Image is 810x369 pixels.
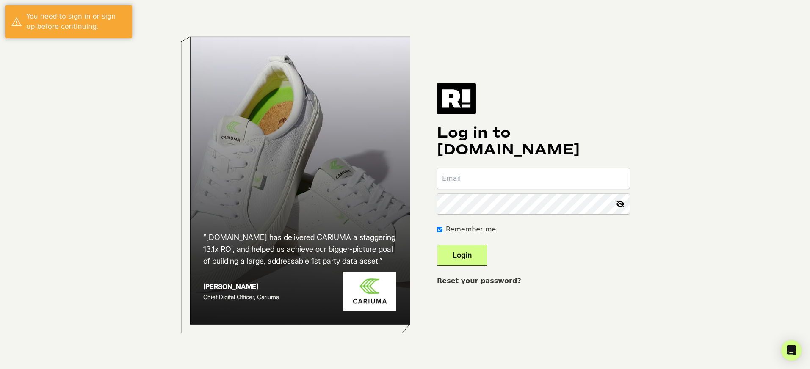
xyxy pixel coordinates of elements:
img: Cariuma [343,272,396,311]
h1: Log in to [DOMAIN_NAME] [437,124,630,158]
strong: [PERSON_NAME] [203,282,258,291]
span: Chief Digital Officer, Cariuma [203,293,279,300]
div: You need to sign in or sign up before continuing. [26,11,126,32]
button: Login [437,245,487,266]
h2: “[DOMAIN_NAME] has delivered CARIUMA a staggering 13.1x ROI, and helped us achieve our bigger-pic... [203,231,396,267]
a: Reset your password? [437,277,521,285]
input: Email [437,168,630,189]
div: Open Intercom Messenger [781,340,802,361]
img: Retention.com [437,83,476,114]
label: Remember me [446,224,496,234]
